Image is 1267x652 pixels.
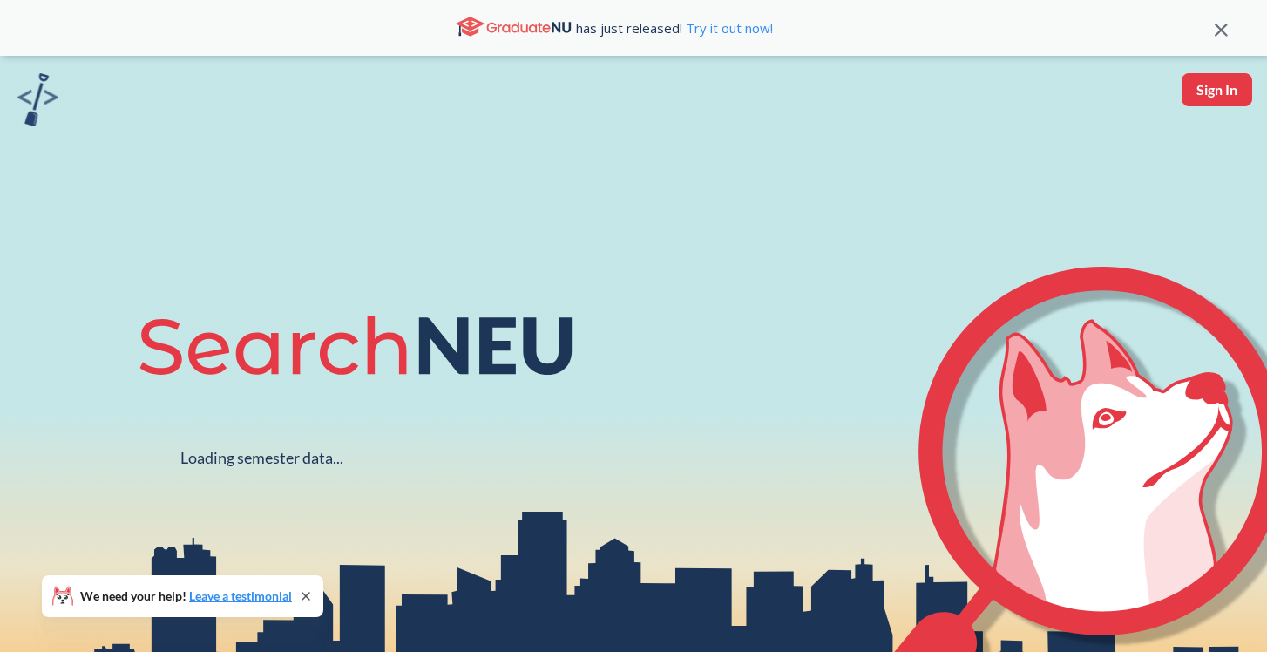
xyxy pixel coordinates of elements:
[576,18,773,37] span: has just released!
[17,73,58,126] img: sandbox logo
[17,73,58,132] a: sandbox logo
[1182,73,1252,106] button: Sign In
[180,448,343,468] div: Loading semester data...
[682,19,773,37] a: Try it out now!
[189,588,292,603] a: Leave a testimonial
[80,590,292,602] span: We need your help!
